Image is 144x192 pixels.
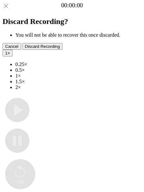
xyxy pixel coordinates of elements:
button: Discard Recording [22,43,63,50]
li: 2× [15,85,141,90]
li: 0.5× [15,67,141,73]
li: 1.5× [15,79,141,85]
a: 00:00:00 [61,2,83,9]
li: You will not be able to recover this once discarded. [15,32,141,38]
button: Cancel [3,43,21,50]
span: 1 [5,51,7,55]
h2: Discard Recording? [3,17,141,26]
li: 0.25× [15,62,141,67]
button: 1× [3,50,12,56]
li: 1× [15,73,141,79]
